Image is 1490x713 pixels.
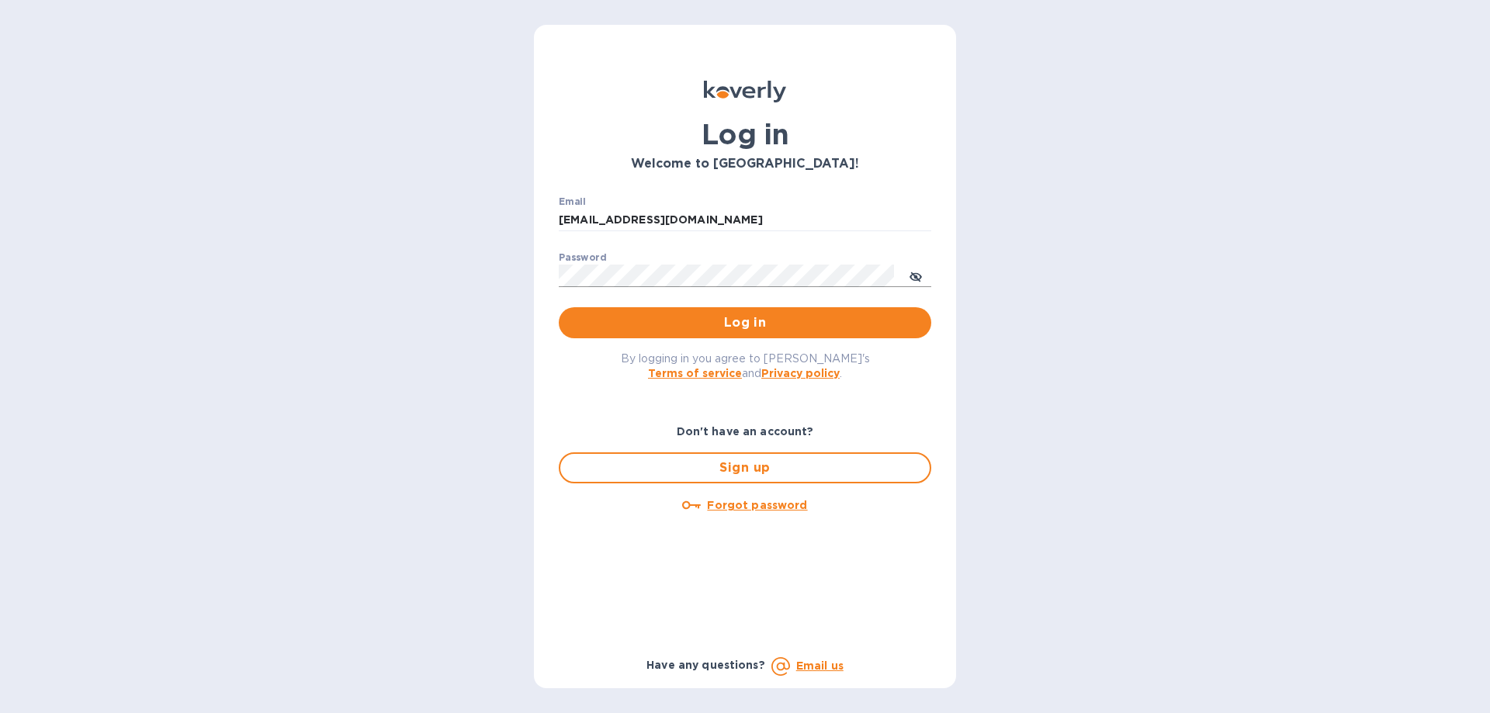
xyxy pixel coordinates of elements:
[559,157,931,171] h3: Welcome to [GEOGRAPHIC_DATA]!
[648,367,742,379] a: Terms of service
[559,452,931,483] button: Sign up
[704,81,786,102] img: Koverly
[559,118,931,151] h1: Log in
[573,459,917,477] span: Sign up
[677,425,814,438] b: Don't have an account?
[559,197,586,206] label: Email
[571,313,919,332] span: Log in
[559,253,606,262] label: Password
[796,659,844,672] a: Email us
[646,659,765,671] b: Have any questions?
[900,260,931,291] button: toggle password visibility
[621,352,870,379] span: By logging in you agree to [PERSON_NAME]'s and .
[707,499,807,511] u: Forgot password
[559,307,931,338] button: Log in
[559,209,931,232] input: Enter email address
[761,367,840,379] a: Privacy policy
